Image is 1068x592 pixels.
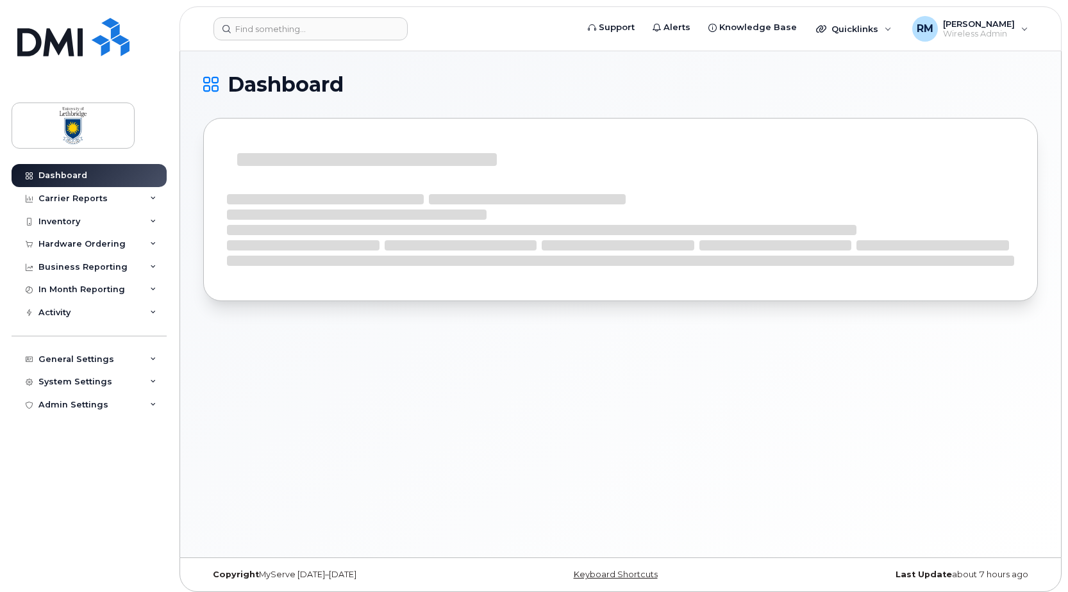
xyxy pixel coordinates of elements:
[203,570,481,580] div: MyServe [DATE]–[DATE]
[213,570,259,579] strong: Copyright
[228,75,344,94] span: Dashboard
[574,570,658,579] a: Keyboard Shortcuts
[760,570,1038,580] div: about 7 hours ago
[896,570,952,579] strong: Last Update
